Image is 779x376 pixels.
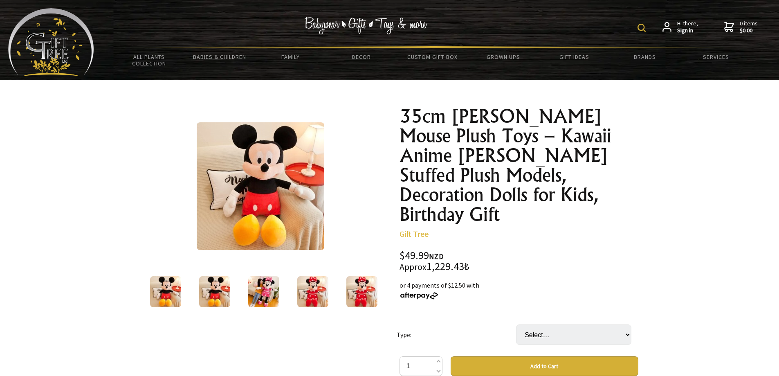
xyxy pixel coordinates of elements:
[150,276,181,307] img: 35cm Disney Mickey Mouse Plush Toys – Kawaii Anime Mickey Minnie Stuffed Plush Models, Decoration...
[677,20,698,34] span: Hi there,
[539,48,609,65] a: Gift Ideas
[248,276,279,307] img: 35cm Disney Mickey Mouse Plush Toys – Kawaii Anime Mickey Minnie Stuffed Plush Models, Decoration...
[400,250,638,272] div: $49.99 1,229.43₺
[400,106,638,224] h1: 35cm [PERSON_NAME] Mouse Plush Toys – Kawaii Anime [PERSON_NAME] Stuffed Plush Models, Decoration...
[677,27,698,34] strong: Sign in
[429,252,444,261] span: NZD
[114,48,184,72] a: All Plants Collection
[451,356,638,376] button: Add to Cart
[8,8,94,76] img: Babyware - Gifts - Toys and more...
[197,122,324,250] img: 35cm Disney Mickey Mouse Plush Toys – Kawaii Anime Mickey Minnie Stuffed Plush Models, Decoration...
[326,48,397,65] a: Decor
[400,261,427,272] small: Approx
[297,276,328,307] img: 35cm Disney Mickey Mouse Plush Toys – Kawaii Anime Mickey Minnie Stuffed Plush Models, Decoration...
[468,48,539,65] a: Grown Ups
[397,313,516,356] td: Type:
[184,48,255,65] a: Babies & Children
[740,20,758,34] span: 0 items
[638,24,646,32] img: product search
[400,292,439,299] img: Afterpay
[610,48,680,65] a: Brands
[662,20,698,34] a: Hi there,Sign in
[680,48,751,65] a: Services
[724,20,758,34] a: 0 items$0.00
[400,229,429,239] a: Gift Tree
[305,17,427,34] img: Babywear - Gifts - Toys & more
[346,276,377,307] img: 35cm Disney Mickey Mouse Plush Toys – Kawaii Anime Mickey Minnie Stuffed Plush Models, Decoration...
[740,27,758,34] strong: $0.00
[400,280,638,300] div: or 4 payments of $12.50 with
[255,48,326,65] a: Family
[199,276,230,307] img: 35cm Disney Mickey Mouse Plush Toys – Kawaii Anime Mickey Minnie Stuffed Plush Models, Decoration...
[397,48,468,65] a: Custom Gift Box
